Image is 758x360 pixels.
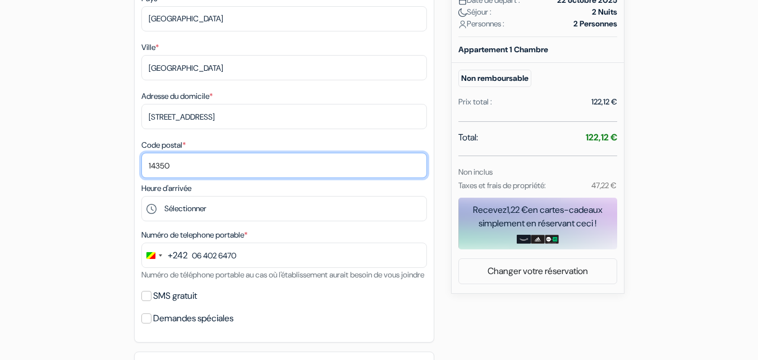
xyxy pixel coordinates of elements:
[458,6,491,18] span: Séjour :
[458,131,478,144] span: Total:
[141,42,159,53] label: Ville
[458,96,492,108] div: Prix total :
[545,235,559,244] img: uber-uber-eats-card.png
[459,261,617,282] a: Changer votre réservation
[458,20,467,29] img: user_icon.svg
[531,235,545,244] img: adidas-card.png
[586,131,617,143] strong: 122,12 €
[141,139,186,151] label: Code postal
[141,243,427,268] input: 06 123 4567
[592,6,617,18] strong: 2 Nuits
[168,249,187,262] div: +242
[141,90,213,102] label: Adresse du domicile
[141,270,424,280] small: Numéro de téléphone portable au cas où l'établissement aurait besoin de vous joindre
[458,167,493,177] small: Non inclus
[517,235,531,244] img: amazon-card-no-text.png
[141,229,247,241] label: Numéro de telephone portable
[458,70,531,87] small: Non remboursable
[142,243,187,267] button: Change country, selected Congo - Brazzaville (+242)
[153,311,233,326] label: Demandes spéciales
[458,8,467,17] img: moon.svg
[591,96,617,108] div: 122,12 €
[591,180,617,190] small: 47,22 €
[458,203,617,230] div: Recevez en cartes-cadeaux simplement en réservant ceci !
[573,18,617,30] strong: 2 Personnes
[458,18,504,30] span: Personnes :
[153,288,197,304] label: SMS gratuit
[141,183,191,194] label: Heure d'arrivée
[458,44,548,54] b: Appartement 1 Chambre
[458,180,546,190] small: Taxes et frais de propriété:
[507,204,528,216] span: 1,22 €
